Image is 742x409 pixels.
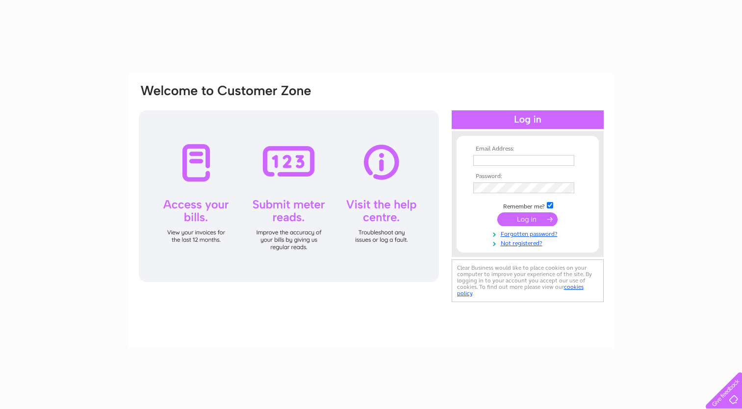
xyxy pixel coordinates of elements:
a: Forgotten password? [473,229,585,238]
input: Submit [497,212,558,226]
th: Password: [471,173,585,180]
th: Email Address: [471,146,585,153]
a: cookies policy [457,283,584,297]
td: Remember me? [471,201,585,210]
a: Not registered? [473,238,585,247]
div: Clear Business would like to place cookies on your computer to improve your experience of the sit... [452,259,604,302]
